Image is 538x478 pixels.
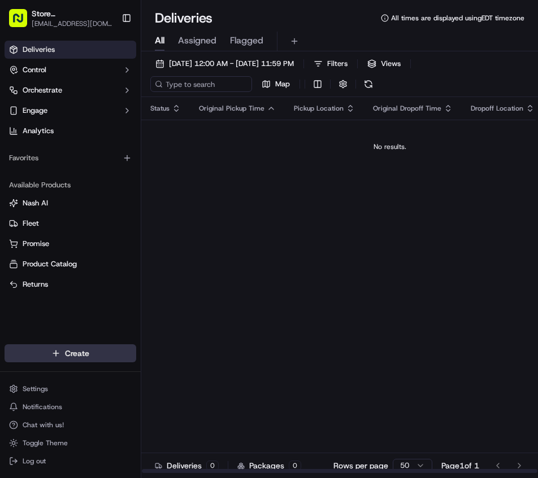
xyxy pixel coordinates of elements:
[5,275,136,293] button: Returns
[294,104,344,113] span: Pickup Location
[23,259,77,269] span: Product Catalog
[112,40,137,48] span: Pylon
[327,59,348,69] span: Filters
[441,460,479,471] div: Page 1 of 1
[23,384,48,393] span: Settings
[381,59,401,69] span: Views
[155,460,219,471] div: Deliveries
[230,34,263,47] span: Flagged
[23,279,48,290] span: Returns
[361,76,376,92] button: Refresh
[9,218,132,229] a: Fleet
[155,34,164,47] span: All
[471,104,523,113] span: Dropoff Location
[5,102,136,120] button: Engage
[309,56,353,72] button: Filters
[5,453,136,469] button: Log out
[5,214,136,233] button: Fleet
[289,461,301,471] div: 0
[155,9,212,27] h1: Deliveries
[206,461,219,471] div: 0
[23,126,54,136] span: Analytics
[5,41,136,59] a: Deliveries
[23,438,68,448] span: Toggle Theme
[9,239,132,249] a: Promise
[150,104,170,113] span: Status
[32,19,112,28] button: [EMAIL_ADDRESS][DOMAIN_NAME]
[169,59,294,69] span: [DATE] 12:00 AM - [DATE] 11:59 PM
[5,235,136,253] button: Promise
[5,5,117,32] button: Store [GEOGRAPHIC_DATA], [GEOGRAPHIC_DATA] (Just Salad)[EMAIL_ADDRESS][DOMAIN_NAME]
[5,122,136,140] a: Analytics
[65,348,89,359] span: Create
[23,218,39,229] span: Fleet
[23,457,46,466] span: Log out
[23,85,62,95] span: Orchestrate
[5,399,136,415] button: Notifications
[5,435,136,451] button: Toggle Theme
[5,344,136,362] button: Create
[5,149,136,167] div: Favorites
[80,39,137,48] a: Powered byPylon
[362,56,406,72] button: Views
[32,8,112,19] button: Store [GEOGRAPHIC_DATA], [GEOGRAPHIC_DATA] (Just Salad)
[23,106,47,116] span: Engage
[150,56,299,72] button: [DATE] 12:00 AM - [DATE] 11:59 PM
[23,198,48,208] span: Nash AI
[150,76,252,92] input: Type to search
[23,420,64,429] span: Chat with us!
[23,45,55,55] span: Deliveries
[5,61,136,79] button: Control
[5,176,136,194] div: Available Products
[5,417,136,433] button: Chat with us!
[9,198,132,208] a: Nash AI
[5,81,136,99] button: Orchestrate
[333,460,388,471] p: Rows per page
[257,76,295,92] button: Map
[9,259,132,269] a: Product Catalog
[178,34,216,47] span: Assigned
[5,381,136,397] button: Settings
[391,14,524,23] span: All times are displayed using EDT timezone
[5,194,136,212] button: Nash AI
[199,104,264,113] span: Original Pickup Time
[9,279,132,290] a: Returns
[373,104,441,113] span: Original Dropoff Time
[23,239,49,249] span: Promise
[275,79,290,89] span: Map
[23,65,46,75] span: Control
[5,255,136,273] button: Product Catalog
[23,402,62,411] span: Notifications
[237,460,301,471] div: Packages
